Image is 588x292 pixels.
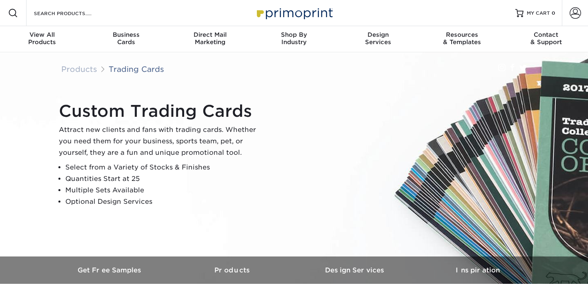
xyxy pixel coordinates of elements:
[109,65,164,74] a: Trading Cards
[420,26,504,52] a: Resources& Templates
[420,31,504,38] span: Resources
[65,173,263,185] li: Quantities Start at 25
[65,162,263,173] li: Select from a Variety of Stocks & Finishes
[168,26,252,52] a: Direct MailMarketing
[252,31,336,38] span: Shop By
[61,65,97,74] a: Products
[294,266,416,274] h3: Design Services
[65,196,263,207] li: Optional Design Services
[336,31,420,38] span: Design
[416,256,539,284] a: Inspiration
[84,26,168,52] a: BusinessCards
[33,8,113,18] input: SEARCH PRODUCTS.....
[416,266,539,274] h3: Inspiration
[552,10,555,16] span: 0
[59,124,263,158] p: Attract new clients and fans with trading cards. Whether you need them for your business, sports ...
[252,31,336,46] div: Industry
[49,266,171,274] h3: Get Free Samples
[171,256,294,284] a: Products
[527,10,550,17] span: MY CART
[253,4,335,22] img: Primoprint
[336,26,420,52] a: DesignServices
[171,266,294,274] h3: Products
[336,31,420,46] div: Services
[84,31,168,38] span: Business
[294,256,416,284] a: Design Services
[59,101,263,121] h1: Custom Trading Cards
[504,31,588,38] span: Contact
[84,31,168,46] div: Cards
[168,31,252,38] span: Direct Mail
[252,26,336,52] a: Shop ByIndustry
[168,31,252,46] div: Marketing
[65,185,263,196] li: Multiple Sets Available
[504,26,588,52] a: Contact& Support
[49,256,171,284] a: Get Free Samples
[504,31,588,46] div: & Support
[420,31,504,46] div: & Templates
